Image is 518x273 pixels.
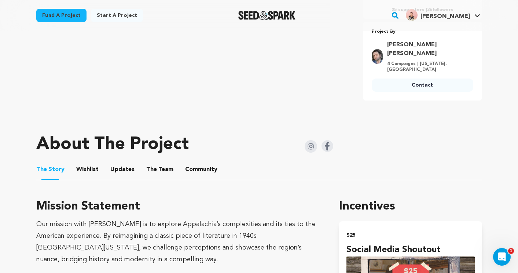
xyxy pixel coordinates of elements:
[110,165,135,174] span: Updates
[406,9,470,21] div: Elly E.'s Profile
[346,243,474,256] h4: Social Media Shoutout
[36,218,322,265] div: Our mission with [PERSON_NAME] is to explore Appalachia’s complexities and its ties to the Americ...
[146,165,157,174] span: The
[238,11,296,20] a: Seed&Spark Homepage
[76,165,99,174] span: Wishlist
[372,28,473,36] p: Project By
[493,248,511,266] iframe: Intercom live chat
[387,40,469,58] a: Goto Alex Richard Thomas profile
[185,165,217,174] span: Community
[372,49,383,64] img: IMG_2367.jpg
[91,9,143,22] a: Start a project
[404,8,482,23] span: Elly E.'s Profile
[508,248,514,254] span: 1
[346,230,474,240] h2: $25
[420,14,470,19] span: [PERSON_NAME]
[36,165,47,174] span: The
[146,165,173,174] span: Team
[305,140,317,153] img: Seed&Spark Instagram Icon
[372,79,473,92] a: Contact
[238,11,296,20] img: Seed&Spark Logo Dark Mode
[322,140,333,152] img: Seed&Spark Facebook Icon
[36,165,65,174] span: Story
[36,136,189,153] h1: About The Project
[36,9,87,22] a: Fund a project
[406,9,418,21] img: beb5c4ca71e19c92.jpg
[36,198,322,215] h3: Mission Statement
[387,61,469,73] p: 4 Campaigns | [US_STATE], [GEOGRAPHIC_DATA]
[404,8,482,21] a: Elly E.'s Profile
[339,198,482,215] h1: Incentives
